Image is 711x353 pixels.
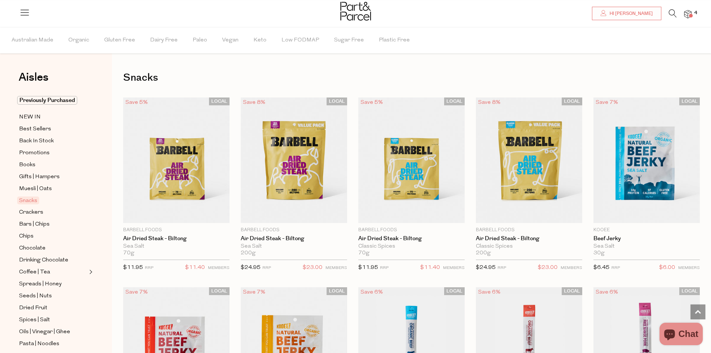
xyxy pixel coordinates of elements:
span: Chips [19,232,34,241]
span: LOCAL [209,97,230,105]
span: $6.45 [593,265,609,270]
a: Spices | Salt [19,315,87,325]
a: Muesli | Oats [19,184,87,193]
img: Part&Parcel [340,2,371,21]
div: Sea Salt [593,243,700,250]
a: Bars | Chips [19,220,87,229]
span: Gluten Free [104,27,135,53]
div: Save 7% [123,287,150,297]
p: KOOEE [593,227,700,233]
span: Crackers [19,208,43,217]
span: Bars | Chips [19,220,50,229]
a: Best Sellers [19,124,87,134]
span: Aisles [19,69,49,86]
small: MEMBERS [325,266,347,270]
span: Spreads | Honey [19,280,62,289]
span: $23.00 [303,263,322,273]
span: $23.00 [538,263,558,273]
span: $11.40 [420,263,440,273]
span: LOCAL [209,287,230,295]
img: Air Dried Steak - Biltong [358,97,465,223]
a: Aisles [19,72,49,90]
div: Sea Salt [241,243,347,250]
a: Previously Purchased [19,96,87,105]
span: Back In Stock [19,137,54,146]
a: Spreads | Honey [19,279,87,289]
a: 4 [684,10,692,18]
img: Air Dried Steak - Biltong [241,97,347,223]
span: LOCAL [679,97,700,105]
a: Hi [PERSON_NAME] [592,7,661,20]
span: Pasta | Noodles [19,340,59,349]
small: MEMBERS [208,266,230,270]
a: Chocolate [19,244,87,253]
a: Snacks [19,196,87,205]
span: Spices | Salt [19,316,50,325]
img: Air Dried Steak - Biltong [476,97,582,223]
a: Air Dried Steak - Biltong [241,235,347,242]
span: LOCAL [444,97,465,105]
div: Save 5% [123,97,150,108]
span: Keto [253,27,266,53]
span: Promotions [19,149,50,158]
a: Crackers [19,208,87,217]
small: RRP [262,266,271,270]
small: MEMBERS [678,266,700,270]
p: Barbell Foods [123,227,230,233]
span: LOCAL [679,287,700,295]
a: Air Dried Steak - Biltong [476,235,582,242]
a: Air Dried Steak - Biltong [123,235,230,242]
a: Dried Fruit [19,303,87,313]
img: Beef Jerky [593,97,700,223]
span: Dried Fruit [19,304,47,313]
span: Drinking Chocolate [19,256,68,265]
div: Save 6% [593,287,620,297]
img: Air Dried Steak - Biltong [123,97,230,223]
div: Save 8% [241,97,268,108]
span: Organic [68,27,89,53]
span: $6.00 [659,263,675,273]
a: Drinking Chocolate [19,256,87,265]
div: Save 7% [241,287,268,297]
span: LOCAL [444,287,465,295]
div: Save 5% [358,97,385,108]
span: NEW IN [19,113,41,122]
div: Sea Salt [123,243,230,250]
span: Vegan [222,27,238,53]
small: RRP [498,266,506,270]
a: Oils | Vinegar | Ghee [19,327,87,337]
span: LOCAL [327,97,347,105]
span: $24.95 [476,265,496,270]
inbox-online-store-chat: Shopify online store chat [657,323,705,347]
span: Low FODMAP [281,27,319,53]
div: Save 6% [358,287,385,297]
span: 4 [692,10,699,16]
span: $24.95 [241,265,261,270]
span: LOCAL [562,97,582,105]
span: 70g [123,250,134,257]
small: RRP [145,266,153,270]
span: Best Sellers [19,125,51,134]
span: 70g [358,250,369,257]
small: RRP [611,266,620,270]
a: Chips [19,232,87,241]
small: RRP [380,266,389,270]
a: NEW IN [19,112,87,122]
span: Oils | Vinegar | Ghee [19,328,70,337]
div: Save 6% [476,287,503,297]
span: LOCAL [562,287,582,295]
div: Save 7% [593,97,620,108]
p: Barbell Foods [241,227,347,233]
p: Barbell Foods [476,227,582,233]
span: Books [19,161,35,170]
a: Beef Jerky [593,235,700,242]
span: $11.95 [123,265,143,270]
span: Hi [PERSON_NAME] [608,10,653,17]
span: Sugar Free [334,27,364,53]
span: Paleo [193,27,207,53]
div: Classic Spices [358,243,465,250]
span: Dairy Free [150,27,178,53]
button: Expand/Collapse Coffee | Tea [87,267,93,276]
div: Save 8% [476,97,503,108]
a: Promotions [19,148,87,158]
